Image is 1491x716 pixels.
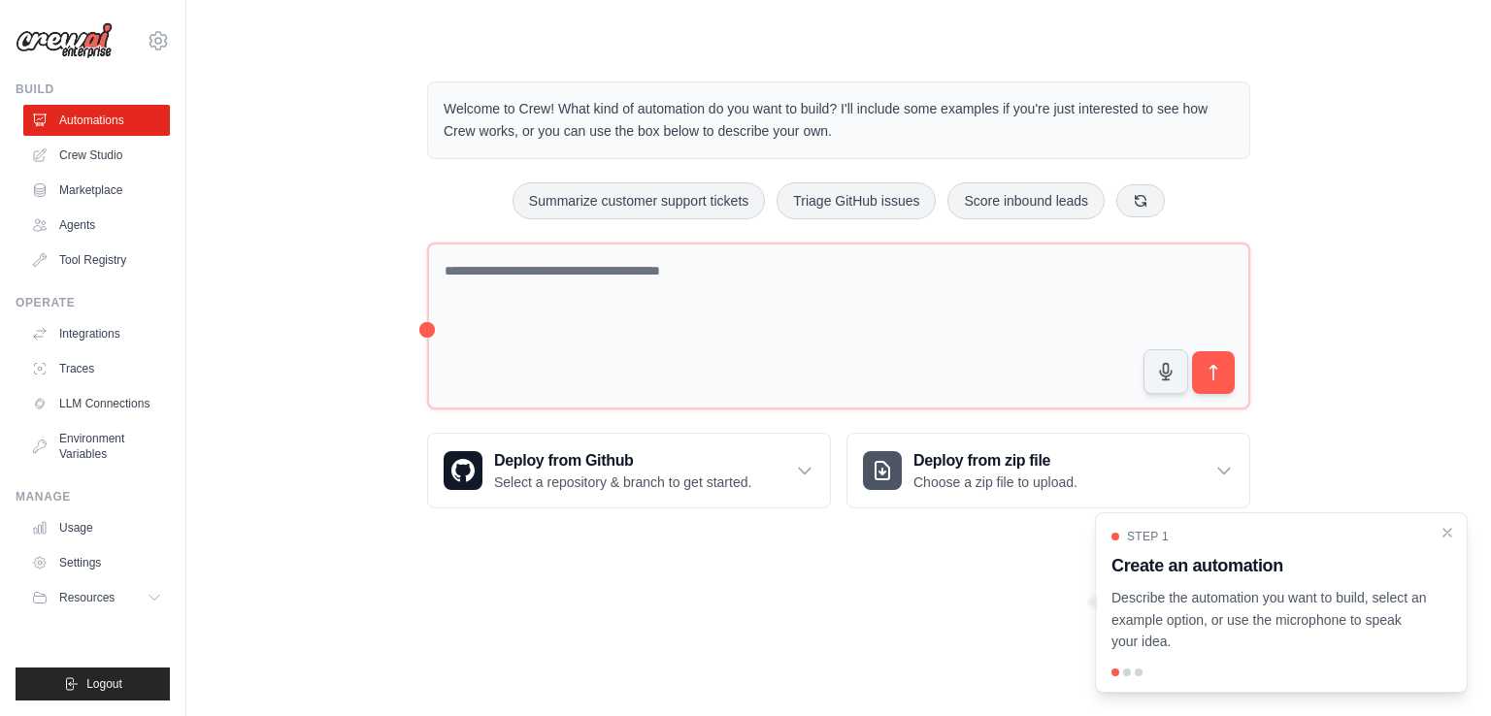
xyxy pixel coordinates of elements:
a: Agents [23,210,170,241]
h3: Deploy from zip file [913,449,1077,472]
button: Score inbound leads [947,182,1105,219]
h3: Deploy from Github [494,449,751,472]
span: Step 1 [1127,529,1169,544]
button: Close walkthrough [1440,525,1455,540]
div: Build [16,81,170,97]
button: Summarize customer support tickets [513,182,765,219]
span: Logout [86,676,122,692]
p: Choose a zip file to upload. [913,472,1077,492]
p: Welcome to Crew! What kind of automation do you want to build? I'll include some examples if you'... [444,98,1234,143]
a: Settings [23,547,170,578]
a: Crew Studio [23,140,170,171]
div: Operate [16,295,170,310]
button: Resources [23,582,170,613]
a: Marketplace [23,175,170,206]
p: Select a repository & branch to get started. [494,472,751,492]
span: Resources [59,590,115,605]
button: Logout [16,667,170,700]
div: Manage [16,489,170,504]
a: LLM Connections [23,388,170,419]
a: Tool Registry [23,244,170,276]
a: Traces [23,353,170,384]
a: Environment Variables [23,423,170,470]
a: Automations [23,105,170,136]
h3: Create an automation [1111,552,1428,579]
p: Describe the automation you want to build, select an example option, or use the microphone to spe... [1111,587,1428,653]
a: Usage [23,512,170,543]
button: Triage GitHub issues [777,182,936,219]
a: Integrations [23,318,170,349]
img: Logo [16,22,113,59]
